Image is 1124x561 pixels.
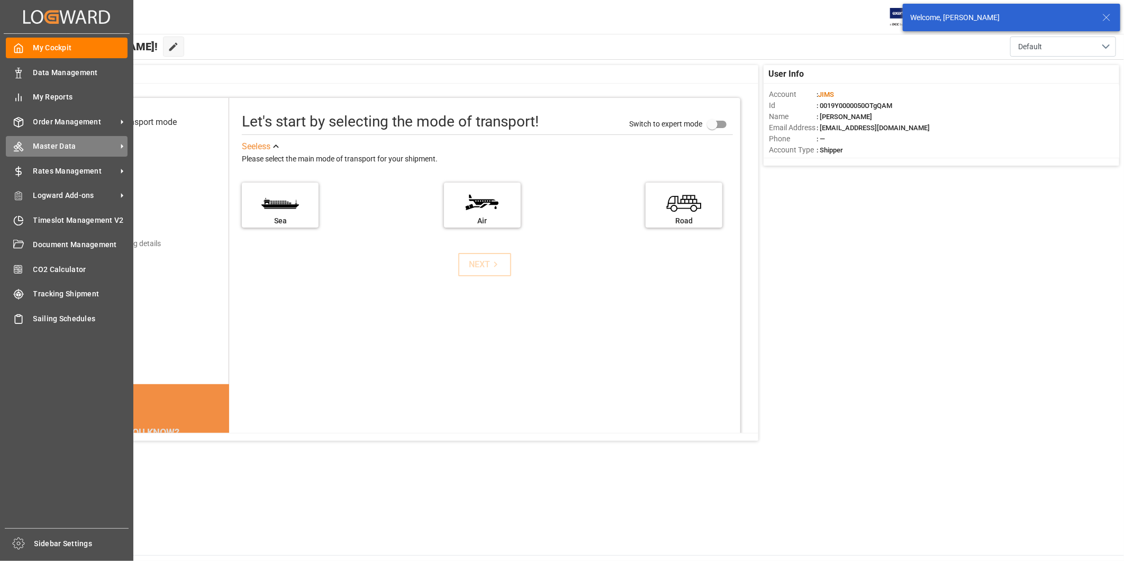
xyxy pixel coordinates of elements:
span: Email Address [769,122,817,133]
span: Master Data [33,141,117,152]
span: CO2 Calculator [33,264,128,275]
div: Select transport mode [95,116,177,129]
a: Timeslot Management V2 [6,210,128,230]
span: : [817,91,834,98]
div: See less [242,140,270,153]
div: Please select the main mode of transport for your shipment. [242,153,732,166]
span: Account [769,89,817,100]
div: Let's start by selecting the mode of transport! [242,111,539,133]
img: Exertis%20JAM%20-%20Email%20Logo.jpg_1722504956.jpg [890,8,927,26]
a: CO2 Calculator [6,259,128,279]
span: Sailing Schedules [33,313,128,324]
a: My Cockpit [6,38,128,58]
span: Tracking Shipment [33,288,128,300]
a: Sailing Schedules [6,308,128,329]
div: Air [449,215,515,227]
a: Document Management [6,234,128,255]
span: Rates Management [33,166,117,177]
div: Sea [247,215,313,227]
div: DID YOU KNOW? [59,421,230,444]
span: : — [817,135,825,143]
span: : Shipper [817,146,843,154]
span: User Info [769,68,804,80]
span: : 0019Y0000050OTgQAM [817,102,892,110]
button: open menu [1010,37,1116,57]
div: Welcome, [PERSON_NAME] [910,12,1092,23]
span: Phone [769,133,817,144]
span: Hello [PERSON_NAME]! [44,37,158,57]
div: NEXT [469,258,501,271]
button: NEXT [458,253,511,276]
span: My Cockpit [33,42,128,53]
span: Sidebar Settings [34,538,129,549]
div: Road [651,215,717,227]
span: Id [769,100,817,111]
div: Add shipping details [95,238,161,249]
span: JIMS [818,91,834,98]
a: My Reports [6,87,128,107]
a: Tracking Shipment [6,284,128,304]
span: Name [769,111,817,122]
span: Timeslot Management V2 [33,215,128,226]
span: Logward Add-ons [33,190,117,201]
span: My Reports [33,92,128,103]
span: : [PERSON_NAME] [817,113,872,121]
span: Default [1018,41,1042,52]
span: Order Management [33,116,117,128]
span: : [EMAIL_ADDRESS][DOMAIN_NAME] [817,124,930,132]
span: Account Type [769,144,817,156]
a: Data Management [6,62,128,83]
span: Switch to expert mode [629,120,702,128]
span: Document Management [33,239,128,250]
span: Data Management [33,67,128,78]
